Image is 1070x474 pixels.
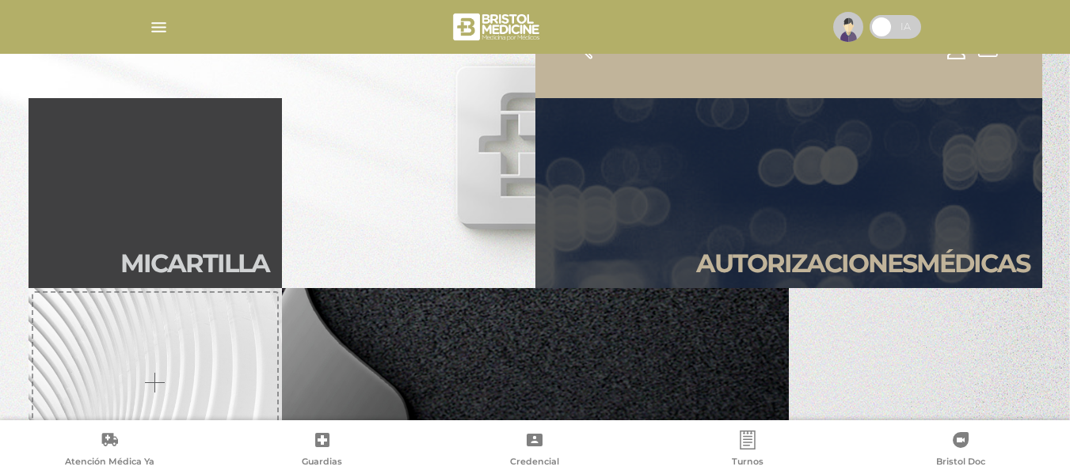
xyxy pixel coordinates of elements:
a: Autorizacionesmédicas [535,98,1042,288]
img: bristol-medicine-blanco.png [451,8,545,46]
a: Credencial [428,430,642,471]
a: Bristol Doc [854,430,1067,471]
a: Micartilla [29,98,282,288]
h2: Autori zaciones médicas [696,248,1030,279]
img: Cober_menu-lines-white.svg [149,17,169,37]
img: profile-placeholder.svg [833,12,863,42]
h2: Mi car tilla [120,248,269,279]
a: Guardias [216,430,429,471]
span: Credencial [510,456,559,470]
a: Turnos [642,430,855,471]
span: Guardias [302,456,342,470]
span: Turnos [732,456,763,470]
span: Atención Médica Ya [65,456,154,470]
span: Bristol Doc [936,456,985,470]
a: Atención Médica Ya [3,430,216,471]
